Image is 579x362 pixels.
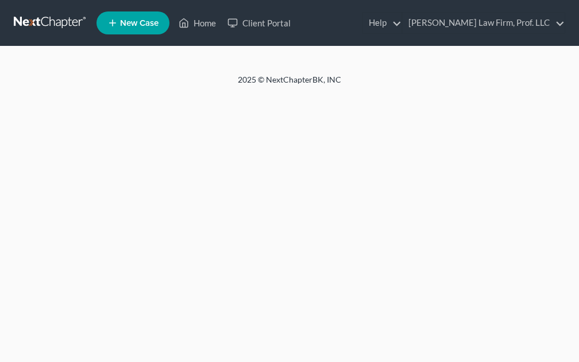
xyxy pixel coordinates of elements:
a: Client Portal [222,13,296,33]
a: Home [173,13,222,33]
a: Help [363,13,402,33]
a: [PERSON_NAME] Law Firm, Prof. LLC [403,13,565,33]
div: 2025 © NextChapterBK, INC [14,74,565,95]
new-legal-case-button: New Case [96,11,169,34]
